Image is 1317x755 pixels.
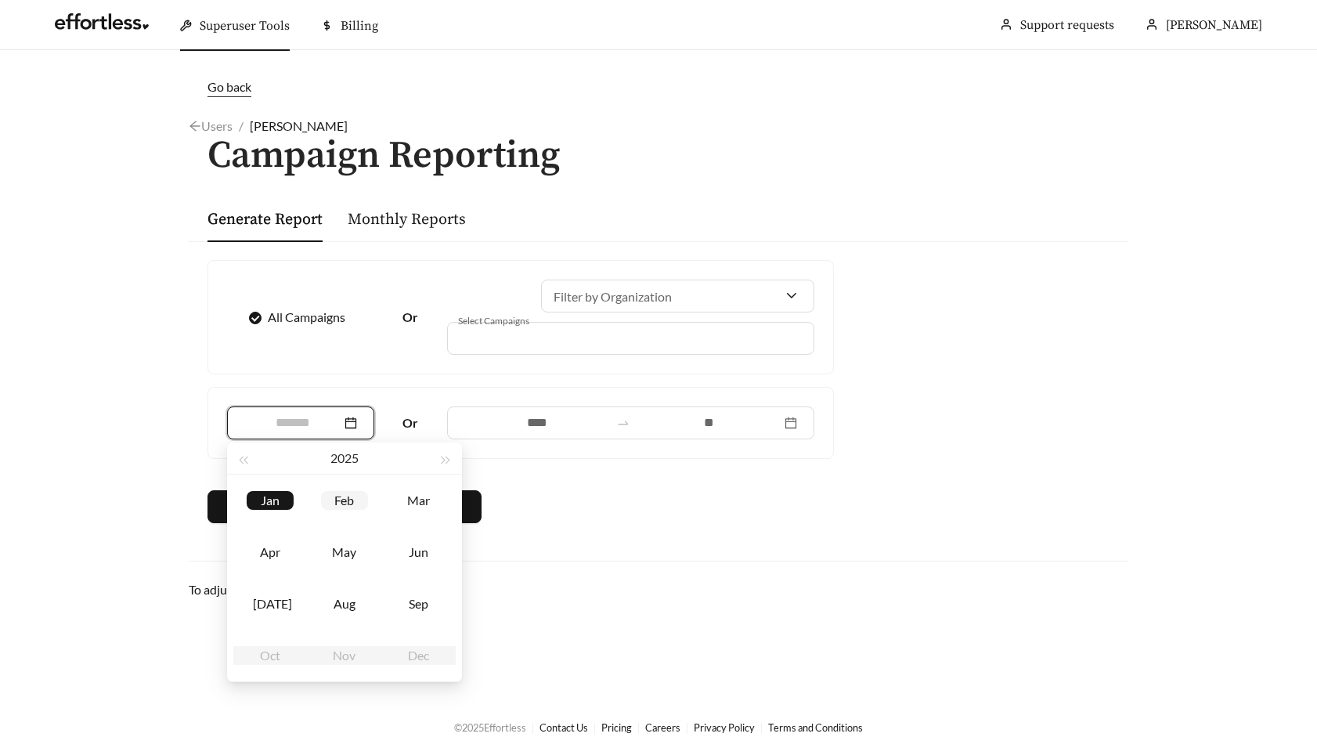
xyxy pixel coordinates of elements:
[381,475,456,526] td: 2025-03
[233,578,308,630] td: 2025-07
[200,18,290,34] span: Superuser Tools
[348,210,466,229] a: Monthly Reports
[1020,17,1114,33] a: Support requests
[395,491,442,510] div: Mar
[189,582,454,597] span: To adjust email preferences, visit the page.
[321,543,368,562] div: May
[239,118,244,133] span: /
[395,594,442,613] div: Sep
[247,543,294,562] div: Apr
[454,721,526,734] span: © 2025 Effortless
[308,526,382,578] td: 2025-05
[207,210,323,229] a: Generate Report
[402,309,418,324] strong: Or
[539,721,588,734] a: Contact Us
[616,416,630,430] span: to
[645,721,680,734] a: Careers
[262,308,352,327] span: All Campaigns
[768,721,863,734] a: Terms and Conditions
[189,120,201,132] span: arrow-left
[207,490,341,523] button: Download CSV
[694,721,755,734] a: Privacy Policy
[616,416,630,430] span: swap-right
[341,18,378,34] span: Billing
[247,491,294,510] div: Jan
[601,721,632,734] a: Pricing
[330,443,359,474] button: 2025
[207,79,251,94] span: Go back
[247,594,294,613] div: [DATE]
[250,118,348,133] span: [PERSON_NAME]
[189,78,1128,97] a: Go back
[189,135,1128,177] h1: Campaign Reporting
[189,118,233,133] a: arrow-leftUsers
[402,415,418,430] strong: Or
[233,526,308,578] td: 2025-04
[321,491,368,510] div: Feb
[381,578,456,630] td: 2025-09
[395,543,442,562] div: Jun
[308,578,382,630] td: 2025-08
[233,475,308,526] td: 2025-01
[381,526,456,578] td: 2025-06
[321,594,368,613] div: Aug
[308,475,382,526] td: 2025-02
[1166,17,1262,33] span: [PERSON_NAME]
